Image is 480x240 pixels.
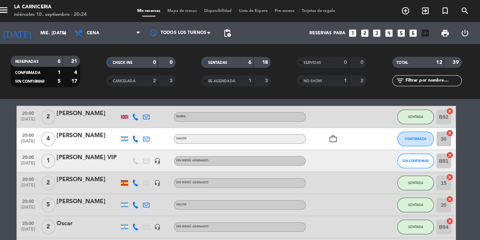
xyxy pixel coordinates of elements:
div: [PERSON_NAME] [64,194,125,203]
button: SENTADA [399,195,435,209]
div: LOG OUT [455,22,475,43]
span: 4 [48,130,62,144]
strong: 2 [158,77,161,82]
i: cancel [447,149,454,156]
span: RESERVADAS [22,59,45,62]
span: [DATE] [27,137,45,145]
i: looks_one [350,28,359,37]
span: 20:00 [27,215,45,223]
strong: 1 [346,77,349,82]
i: menu [5,4,16,15]
i: exit_to_app [422,6,430,15]
strong: 4 [81,69,85,74]
i: headset_mic [160,220,166,227]
div: [PERSON_NAME] [64,172,125,182]
span: 2 [48,216,62,231]
i: turned_in_not [441,6,450,15]
span: CANCELADA [118,78,141,82]
strong: 5 [64,77,67,82]
i: power_settings_new [461,28,469,37]
span: 2 [48,108,62,122]
strong: 3 [268,77,273,82]
button: CONFIRMADA [399,130,435,144]
button: SENTADA [399,173,435,187]
i: headset_mic [160,155,166,162]
span: 1 [48,151,62,166]
span: SENTADA [409,113,424,117]
span: [DATE] [27,202,45,210]
span: 20:00 [27,128,45,137]
span: SENTADAS [212,60,231,64]
button: SENTADA [399,216,435,231]
span: CONFIRMADA [22,70,47,74]
div: [PERSON_NAME] [64,107,125,117]
i: cancel [447,106,454,113]
i: looks_6 [409,28,419,37]
i: arrow_drop_down [67,28,76,37]
span: Sin menú asignado [181,222,213,224]
strong: 0 [346,59,349,64]
span: SERVIDAS [306,60,324,64]
span: Mis reservas [139,9,169,13]
span: NO SHOW [306,78,324,82]
i: work_outline [331,132,340,141]
button: menu [5,4,16,18]
span: SIN CONFIRMAR [22,78,51,82]
span: 2 [48,173,62,187]
strong: 0 [362,59,367,64]
i: looks_5 [398,28,407,37]
div: [PERSON_NAME] [64,129,125,138]
i: headset_mic [160,177,166,183]
span: Cena [93,30,106,35]
button: SENTADA [399,108,435,122]
span: RE AGENDADA [212,78,239,82]
strong: 12 [437,59,443,64]
span: Sin menú asignado [181,157,213,160]
span: [DATE] [27,115,45,123]
i: looks_4 [386,28,395,37]
span: Pre-acceso [274,9,301,13]
strong: 2 [362,77,367,82]
span: SALON [181,200,192,203]
strong: 17 [78,77,85,82]
div: Oscar [64,215,125,225]
i: search [461,6,469,15]
strong: 6 [64,58,67,63]
span: 20:00 [27,150,45,158]
span: Lista de Espera [239,9,274,13]
span: Reservas para [312,30,347,35]
span: SALON [181,135,192,138]
strong: 6 [252,59,255,64]
i: add_box [421,28,431,37]
span: CHECK INS [118,60,138,64]
span: SENTADA [409,221,424,225]
span: 20:00 [27,107,45,115]
span: Tarjetas de regalo [301,9,341,13]
i: looks_3 [374,28,383,37]
strong: 0 [158,59,161,64]
strong: 18 [265,59,273,64]
div: [PERSON_NAME] VIP [64,150,125,160]
span: TOTAL [398,60,409,64]
strong: 1 [252,77,255,82]
span: 20:00 [27,172,45,180]
span: [DATE] [27,223,45,232]
i: cancel [447,127,454,135]
strong: 0 [174,59,179,64]
i: add_circle_outline [402,6,411,15]
span: BARRA [181,113,191,116]
span: SENTADA [409,178,424,182]
div: miércoles 10. septiembre - 20:24 [22,11,93,18]
span: SIN CONFIRMAR [404,156,429,160]
i: cancel [447,192,454,200]
span: Mapa de mesas [169,9,205,13]
span: 20:00 [27,193,45,202]
span: 5 [48,195,62,209]
span: [DATE] [27,158,45,167]
strong: 21 [78,58,85,63]
button: SIN CONFIRMAR [399,151,435,166]
strong: 39 [453,59,460,64]
strong: 1 [64,69,67,74]
span: Disponibilidad [205,9,239,13]
i: cancel [447,214,454,221]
